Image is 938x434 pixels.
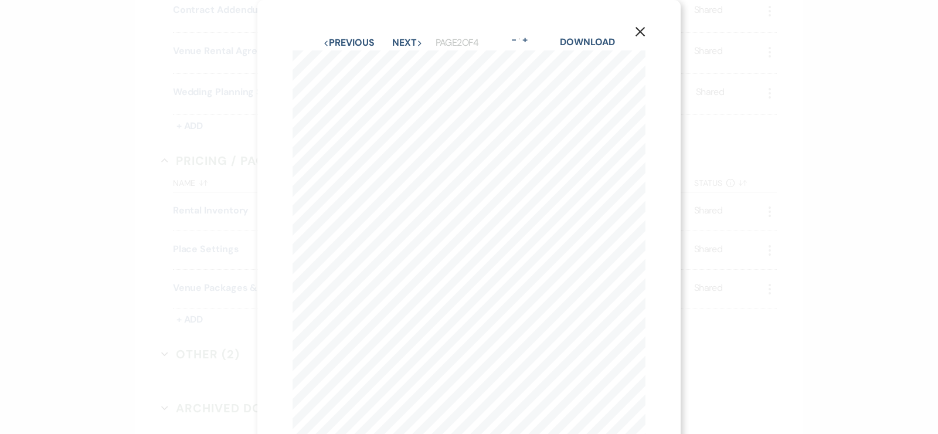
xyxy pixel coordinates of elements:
a: Download [560,36,614,48]
button: Previous [323,38,374,48]
button: - [509,35,519,45]
p: Page 2 of 4 [436,35,479,50]
button: Next [392,38,423,48]
button: + [520,35,529,45]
